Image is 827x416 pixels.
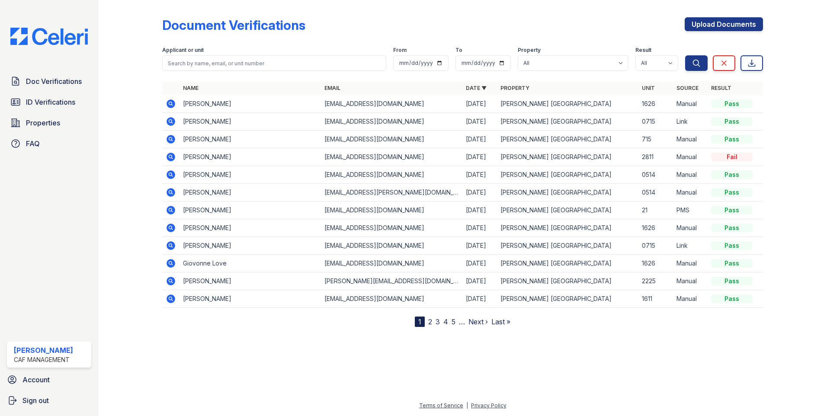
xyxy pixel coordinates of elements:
[180,95,321,113] td: [PERSON_NAME]
[162,47,204,54] label: Applicant or unit
[466,85,487,91] a: Date ▼
[711,224,753,232] div: Pass
[497,131,638,148] td: [PERSON_NAME] [GEOGRAPHIC_DATA]
[711,117,753,126] div: Pass
[462,272,497,290] td: [DATE]
[638,237,673,255] td: 0715
[180,237,321,255] td: [PERSON_NAME]
[180,184,321,202] td: [PERSON_NAME]
[711,153,753,161] div: Fail
[462,113,497,131] td: [DATE]
[711,294,753,303] div: Pass
[638,113,673,131] td: 0715
[673,255,708,272] td: Manual
[462,166,497,184] td: [DATE]
[638,255,673,272] td: 1626
[321,237,462,255] td: [EMAIL_ADDRESS][DOMAIN_NAME]
[443,317,448,326] a: 4
[455,47,462,54] label: To
[321,184,462,202] td: [EMAIL_ADDRESS][PERSON_NAME][DOMAIN_NAME]
[673,272,708,290] td: Manual
[321,148,462,166] td: [EMAIL_ADDRESS][DOMAIN_NAME]
[497,290,638,308] td: [PERSON_NAME] [GEOGRAPHIC_DATA]
[462,237,497,255] td: [DATE]
[180,255,321,272] td: Giovonne Love
[638,202,673,219] td: 21
[673,166,708,184] td: Manual
[462,219,497,237] td: [DATE]
[3,371,95,388] a: Account
[462,131,497,148] td: [DATE]
[638,272,673,290] td: 2225
[711,99,753,108] div: Pass
[321,255,462,272] td: [EMAIL_ADDRESS][DOMAIN_NAME]
[497,95,638,113] td: [PERSON_NAME] [GEOGRAPHIC_DATA]
[638,184,673,202] td: 0514
[471,402,506,409] a: Privacy Policy
[491,317,510,326] a: Last »
[459,317,465,327] span: …
[436,317,440,326] a: 3
[468,317,488,326] a: Next ›
[393,47,407,54] label: From
[711,188,753,197] div: Pass
[22,395,49,406] span: Sign out
[180,131,321,148] td: [PERSON_NAME]
[500,85,529,91] a: Property
[711,135,753,144] div: Pass
[180,219,321,237] td: [PERSON_NAME]
[14,355,73,364] div: CAF Management
[26,76,82,86] span: Doc Verifications
[26,138,40,149] span: FAQ
[466,402,468,409] div: |
[419,402,463,409] a: Terms of Service
[321,202,462,219] td: [EMAIL_ADDRESS][DOMAIN_NAME]
[180,272,321,290] td: [PERSON_NAME]
[642,85,655,91] a: Unit
[7,73,91,90] a: Doc Verifications
[518,47,541,54] label: Property
[462,202,497,219] td: [DATE]
[22,374,50,385] span: Account
[497,113,638,131] td: [PERSON_NAME] [GEOGRAPHIC_DATA]
[638,148,673,166] td: 2811
[452,317,455,326] a: 5
[462,148,497,166] td: [DATE]
[673,219,708,237] td: Manual
[180,290,321,308] td: [PERSON_NAME]
[321,219,462,237] td: [EMAIL_ADDRESS][DOMAIN_NAME]
[497,202,638,219] td: [PERSON_NAME] [GEOGRAPHIC_DATA]
[497,237,638,255] td: [PERSON_NAME] [GEOGRAPHIC_DATA]
[462,290,497,308] td: [DATE]
[638,95,673,113] td: 1626
[638,131,673,148] td: 715
[711,85,731,91] a: Result
[497,255,638,272] td: [PERSON_NAME] [GEOGRAPHIC_DATA]
[7,114,91,131] a: Properties
[162,55,386,71] input: Search by name, email, or unit number
[638,219,673,237] td: 1626
[180,202,321,219] td: [PERSON_NAME]
[3,28,95,45] img: CE_Logo_Blue-a8612792a0a2168367f1c8372b55b34899dd931a85d93a1a3d3e32e68fde9ad4.png
[673,290,708,308] td: Manual
[462,184,497,202] td: [DATE]
[711,277,753,285] div: Pass
[321,131,462,148] td: [EMAIL_ADDRESS][DOMAIN_NAME]
[321,272,462,290] td: [PERSON_NAME][EMAIL_ADDRESS][DOMAIN_NAME]
[321,166,462,184] td: [EMAIL_ADDRESS][DOMAIN_NAME]
[7,135,91,152] a: FAQ
[26,97,75,107] span: ID Verifications
[3,392,95,409] button: Sign out
[14,345,73,355] div: [PERSON_NAME]
[711,259,753,268] div: Pass
[321,290,462,308] td: [EMAIL_ADDRESS][DOMAIN_NAME]
[497,166,638,184] td: [PERSON_NAME] [GEOGRAPHIC_DATA]
[673,95,708,113] td: Manual
[321,113,462,131] td: [EMAIL_ADDRESS][DOMAIN_NAME]
[497,219,638,237] td: [PERSON_NAME] [GEOGRAPHIC_DATA]
[462,255,497,272] td: [DATE]
[673,184,708,202] td: Manual
[462,95,497,113] td: [DATE]
[711,170,753,179] div: Pass
[638,166,673,184] td: 0514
